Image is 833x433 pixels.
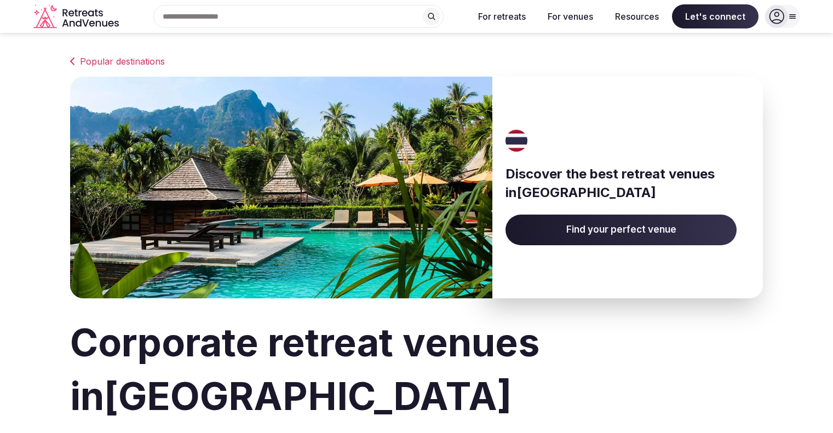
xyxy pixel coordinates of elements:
a: Find your perfect venue [505,215,737,245]
button: For retreats [469,4,535,28]
img: Banner image for Thailand representative of the country [70,77,492,298]
a: Popular destinations [70,55,763,68]
svg: Retreats and Venues company logo [33,4,121,29]
h3: Discover the best retreat venues in [GEOGRAPHIC_DATA] [505,165,737,201]
img: Thailand's flag [502,130,532,152]
h1: Corporate retreat venues in [GEOGRAPHIC_DATA] [70,316,763,423]
button: For venues [539,4,602,28]
span: Let's connect [672,4,759,28]
a: Visit the homepage [33,4,121,29]
button: Resources [606,4,668,28]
